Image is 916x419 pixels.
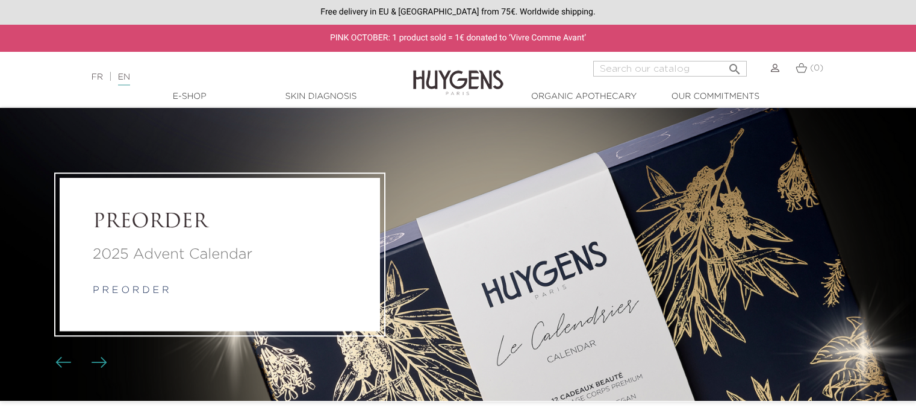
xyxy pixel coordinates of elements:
[261,90,381,103] a: Skin Diagnosis
[93,286,169,295] a: p r e o r d e r
[593,61,747,77] input: Search
[118,73,130,86] a: EN
[413,51,503,97] img: Huygens
[728,58,742,73] i: 
[524,90,644,103] a: Organic Apothecary
[86,70,373,84] div: |
[724,57,746,74] button: 
[655,90,776,103] a: Our commitments
[93,244,347,265] a: 2025 Advent Calendar
[129,90,250,103] a: E-Shop
[93,212,347,235] a: PREORDER
[60,354,99,372] div: Carousel buttons
[810,64,823,72] span: (0)
[92,73,103,81] a: FR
